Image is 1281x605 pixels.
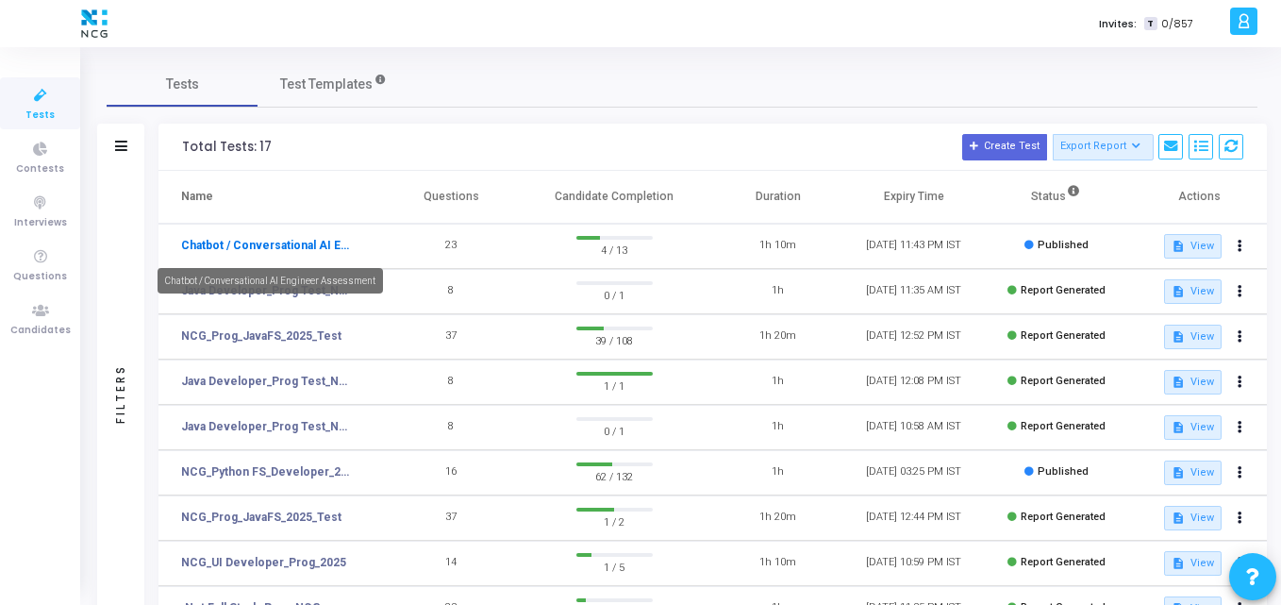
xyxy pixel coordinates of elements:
[982,171,1131,224] th: Status
[158,268,383,294] div: Chatbot / Conversational AI Engineer Assessment
[166,75,199,94] span: Tests
[280,75,373,94] span: Test Templates
[181,237,355,254] a: Chatbot / Conversational AI Engineer Assessment
[576,421,653,440] span: 0 / 1
[383,314,519,360] td: 37
[846,171,982,224] th: Expiry Time
[14,215,67,231] span: Interviews
[158,171,383,224] th: Name
[181,373,355,390] a: Java Developer_Prog Test_NCG
[1038,465,1089,478] span: Published
[1172,466,1185,479] mat-icon: description
[710,541,846,586] td: 1h 10m
[13,269,67,285] span: Questions
[846,224,982,269] td: [DATE] 11:43 PM IST
[1131,171,1267,224] th: Actions
[710,269,846,314] td: 1h
[1164,234,1222,259] button: View
[846,541,982,586] td: [DATE] 10:59 PM IST
[846,450,982,496] td: [DATE] 03:25 PM IST
[710,314,846,360] td: 1h 20m
[112,290,129,497] div: Filters
[181,509,341,526] a: NCG_Prog_JavaFS_2025_Test
[1161,16,1193,32] span: 0/857
[846,496,982,541] td: [DATE] 12:44 PM IST
[383,171,519,224] th: Questions
[1164,506,1222,530] button: View
[846,360,982,405] td: [DATE] 12:08 PM IST
[710,224,846,269] td: 1h 10m
[1172,421,1185,434] mat-icon: description
[576,376,653,395] span: 1 / 1
[10,323,71,339] span: Candidates
[181,328,341,345] a: NCG_Prog_JavaFS_2025_Test
[576,512,653,530] span: 1 / 2
[1172,240,1185,253] mat-icon: description
[383,541,519,586] td: 14
[576,557,653,576] span: 1 / 5
[1144,17,1156,31] span: T
[1172,376,1185,389] mat-icon: description
[1021,284,1106,296] span: Report Generated
[1099,16,1137,32] label: Invites:
[383,450,519,496] td: 16
[846,314,982,360] td: [DATE] 12:52 PM IST
[576,466,653,485] span: 62 / 132
[576,330,653,349] span: 39 / 108
[383,269,519,314] td: 8
[1164,461,1222,485] button: View
[519,171,710,224] th: Candidate Completion
[710,360,846,405] td: 1h
[181,554,346,571] a: NCG_UI Developer_Prog_2025
[710,405,846,450] td: 1h
[576,285,653,304] span: 0 / 1
[25,108,55,124] span: Tests
[846,269,982,314] td: [DATE] 11:35 AM IST
[383,224,519,269] td: 23
[181,418,355,435] a: Java Developer_Prog Test_NCG
[1021,329,1106,342] span: Report Generated
[846,405,982,450] td: [DATE] 10:58 AM IST
[710,496,846,541] td: 1h 20m
[76,5,112,42] img: logo
[1172,285,1185,298] mat-icon: description
[1053,134,1154,160] button: Export Report
[576,240,653,259] span: 4 / 13
[182,140,272,155] div: Total Tests: 17
[1172,512,1185,525] mat-icon: description
[962,134,1047,160] button: Create Test
[1172,330,1185,344] mat-icon: description
[1021,556,1106,568] span: Report Generated
[1164,415,1222,440] button: View
[16,161,64,177] span: Contests
[1164,279,1222,304] button: View
[1021,375,1106,387] span: Report Generated
[1172,557,1185,570] mat-icon: description
[383,360,519,405] td: 8
[710,171,846,224] th: Duration
[1021,511,1106,523] span: Report Generated
[383,496,519,541] td: 37
[1038,239,1089,251] span: Published
[710,450,846,496] td: 1h
[181,463,355,480] a: NCG_Python FS_Developer_2025
[1021,420,1106,432] span: Report Generated
[1164,325,1222,349] button: View
[383,405,519,450] td: 8
[1164,370,1222,395] button: View
[1164,551,1222,576] button: View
